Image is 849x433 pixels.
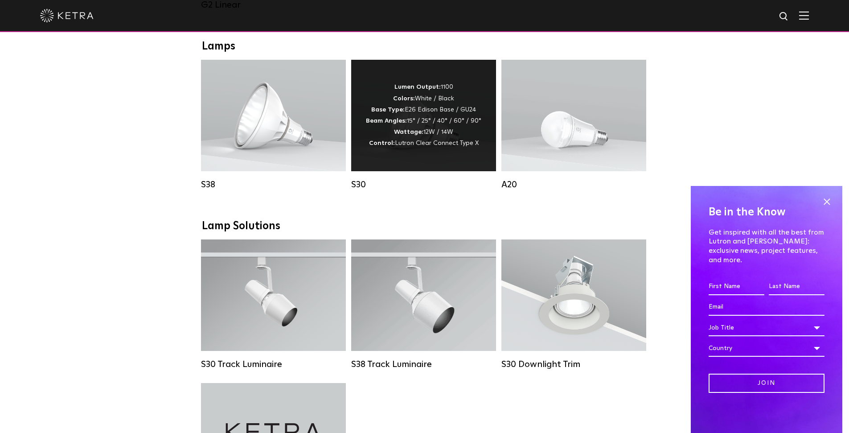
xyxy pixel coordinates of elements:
[395,140,479,146] span: Lutron Clear Connect Type X
[201,179,346,190] div: S38
[709,228,824,265] p: Get inspired with all the best from Lutron and [PERSON_NAME]: exclusive news, project features, a...
[201,60,346,190] a: S38 Lumen Output:1100Colors:White / BlackBase Type:E26 Edison Base / GU24Beam Angles:10° / 25° / ...
[501,60,646,190] a: A20 Lumen Output:600 / 800Colors:White / BlackBase Type:E26 Edison Base / GU24Beam Angles:Omni-Di...
[394,84,441,90] strong: Lumen Output:
[709,319,824,336] div: Job Title
[351,239,496,370] a: S38 Track Luminaire Lumen Output:1100Colors:White / BlackBeam Angles:10° / 25° / 40° / 60°Wattage...
[201,239,346,370] a: S30 Track Luminaire Lumen Output:1100Colors:White / BlackBeam Angles:15° / 25° / 40° / 60° / 90°W...
[369,140,395,146] strong: Control:
[351,179,496,190] div: S30
[709,299,824,316] input: Email
[709,340,824,357] div: Country
[709,204,824,221] h4: Be in the Know
[201,359,346,370] div: S30 Track Luminaire
[351,60,496,190] a: S30 Lumen Output:1100Colors:White / BlackBase Type:E26 Edison Base / GU24Beam Angles:15° / 25° / ...
[202,220,648,233] div: Lamp Solutions
[769,278,824,295] input: Last Name
[394,129,423,135] strong: Wattage:
[40,9,94,22] img: ketra-logo-2019-white
[779,11,790,22] img: search icon
[501,179,646,190] div: A20
[501,359,646,370] div: S30 Downlight Trim
[351,359,496,370] div: S38 Track Luminaire
[202,40,648,53] div: Lamps
[366,82,481,149] div: 1100 White / Black E26 Edison Base / GU24 15° / 25° / 40° / 60° / 90° 12W / 14W
[709,278,764,295] input: First Name
[371,107,405,113] strong: Base Type:
[799,11,809,20] img: Hamburger%20Nav.svg
[366,118,407,124] strong: Beam Angles:
[501,239,646,370] a: S30 Downlight Trim S30 Downlight Trim
[709,374,824,393] input: Join
[393,95,415,102] strong: Colors:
